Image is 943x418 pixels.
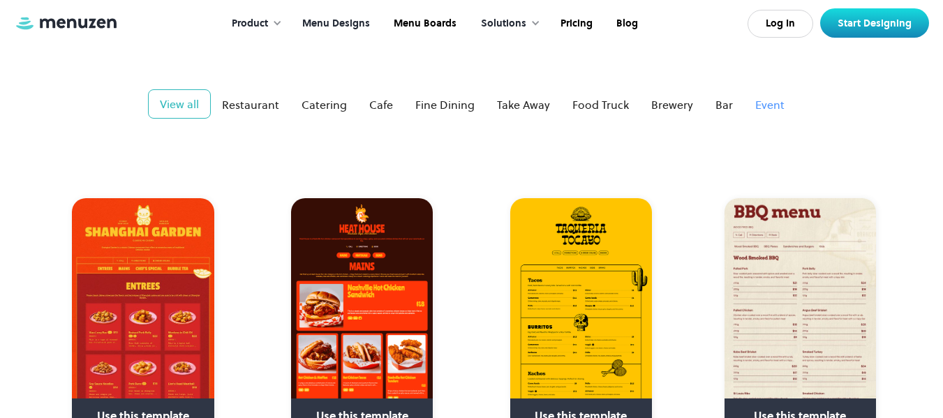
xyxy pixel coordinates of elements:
a: Blog [603,2,648,45]
div: Solutions [467,2,547,45]
div: Cafe [369,96,393,113]
div: Bar [715,96,733,113]
div: Restaurant [222,96,279,113]
div: Event [755,96,785,113]
a: Log In [748,10,813,38]
a: Start Designing [820,8,929,38]
div: Brewery [651,96,693,113]
div: Solutions [481,16,526,31]
div: Product [218,2,289,45]
div: Catering [302,96,347,113]
div: Fine Dining [415,96,475,113]
div: View all [160,96,199,112]
a: Menu Boards [380,2,467,45]
div: Product [232,16,268,31]
a: Menu Designs [289,2,380,45]
div: Food Truck [572,96,629,113]
div: Take Away [497,96,550,113]
a: Pricing [547,2,603,45]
